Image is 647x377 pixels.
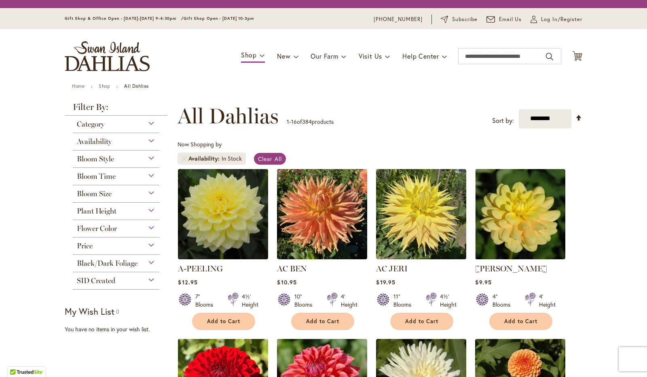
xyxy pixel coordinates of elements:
a: Clear All [254,153,286,165]
button: Search [546,50,553,63]
div: 4" Blooms [493,292,515,309]
img: AC BEN [277,169,367,259]
button: Add to Cart [192,313,255,330]
span: Add to Cart [405,318,438,325]
span: Log In/Register [541,15,582,23]
p: - of products [287,115,334,128]
span: Shop [241,51,257,59]
span: Subscribe [452,15,478,23]
span: Availability [77,137,112,146]
span: Plant Height [77,207,116,216]
div: 11" Blooms [393,292,416,309]
span: Gift Shop & Office Open - [DATE]-[DATE] 9-4:30pm / [65,16,184,21]
div: In Stock [222,155,242,163]
a: AC Jeri [376,253,466,261]
a: Subscribe [441,15,478,23]
strong: Filter By: [65,103,167,116]
span: Add to Cart [504,318,537,325]
span: SID Created [77,276,115,285]
button: Add to Cart [291,313,354,330]
a: A-Peeling [178,253,268,261]
span: All Dahlias [178,104,279,128]
a: store logo [65,41,150,71]
img: AHOY MATEY [475,169,565,259]
a: Log In/Register [531,15,582,23]
a: Shop [99,83,110,89]
a: Email Us [486,15,522,23]
span: Clear All [258,155,282,163]
span: Email Us [499,15,522,23]
span: Help Center [402,52,439,60]
div: 4' Height [341,292,357,309]
a: AC BEN [277,253,367,261]
div: 10" Blooms [294,292,317,309]
a: AC BEN [277,264,307,273]
span: $19.95 [376,278,395,286]
img: A-Peeling [178,169,268,259]
span: $9.95 [475,278,491,286]
span: Black/Dark Foliage [77,259,137,268]
a: [PERSON_NAME] [475,264,547,273]
strong: My Wish List [65,305,114,317]
div: 7" Blooms [195,292,218,309]
span: Availability [188,155,222,163]
img: AC Jeri [376,169,466,259]
span: Add to Cart [207,318,240,325]
div: 4½' Height [440,292,457,309]
span: Bloom Time [77,172,116,181]
span: Category [77,120,104,129]
span: Flower Color [77,224,117,233]
a: A-PEELING [178,264,223,273]
span: Price [77,241,93,250]
div: 4' Height [539,292,556,309]
div: You have no items in your wish list. [65,325,173,333]
span: Bloom Size [77,189,112,198]
button: Add to Cart [489,313,552,330]
a: [PHONE_NUMBER] [374,15,423,23]
span: Our Farm [311,52,338,60]
label: Sort by: [492,113,514,128]
div: 4½' Height [242,292,258,309]
span: Bloom Style [77,155,114,163]
span: 1 [287,118,289,125]
button: Add to Cart [390,313,453,330]
a: Home [72,83,85,89]
strong: All Dahlias [124,83,149,89]
span: $12.95 [178,278,197,286]
span: Gift Shop Open - [DATE] 10-3pm [184,16,254,21]
span: 384 [302,118,312,125]
span: Add to Cart [306,318,339,325]
span: 16 [291,118,297,125]
a: AC JERI [376,264,408,273]
a: AHOY MATEY [475,253,565,261]
span: Visit Us [359,52,382,60]
span: Now Shopping by [178,140,222,148]
span: $10.95 [277,278,296,286]
a: Remove Availability In Stock [182,156,186,161]
span: New [277,52,290,60]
